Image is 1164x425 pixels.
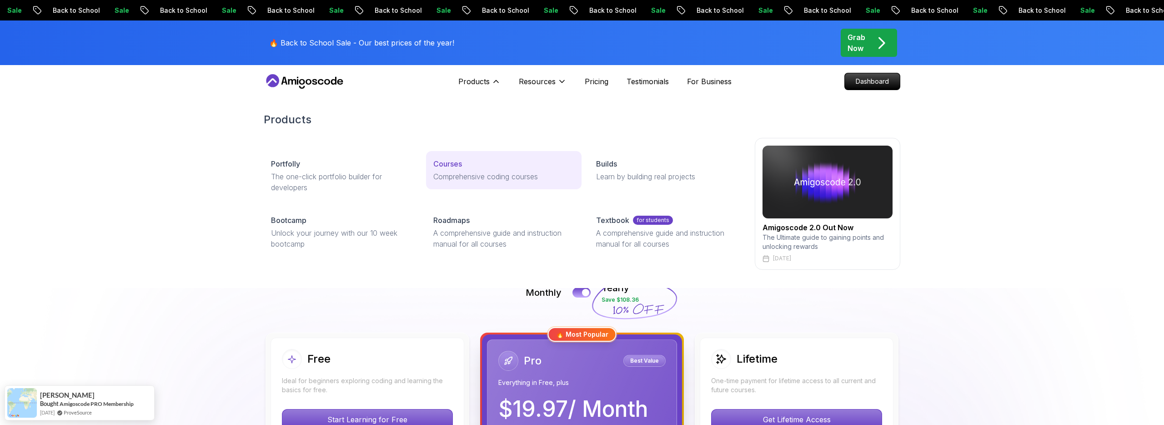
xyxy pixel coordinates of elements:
[596,228,737,249] p: A comprehensive guide and instruction manual for all courses
[537,6,566,15] p: Sale
[845,73,900,90] p: Dashboard
[45,6,107,15] p: Back to School
[904,6,966,15] p: Back to School
[644,6,673,15] p: Sale
[269,37,454,48] p: 🔥 Back to School Sale - Our best prices of the year!
[1073,6,1102,15] p: Sale
[689,6,751,15] p: Back to School
[582,6,644,15] p: Back to School
[755,138,900,270] a: amigoscode 2.0Amigoscode 2.0 Out NowThe Ultimate guide to gaining points and unlocking rewards[DATE]
[966,6,995,15] p: Sale
[596,171,737,182] p: Learn by building real projects
[426,151,581,189] a: CoursesComprehensive coding courses
[1011,6,1073,15] p: Back to School
[282,415,453,424] a: Start Learning for Free
[322,6,351,15] p: Sale
[429,6,458,15] p: Sale
[773,255,791,262] p: [DATE]
[433,171,574,182] p: Comprehensive coding courses
[264,207,419,257] a: BootcampUnlock your journey with our 10 week bootcamp
[433,158,462,169] p: Courses
[215,6,244,15] p: Sale
[848,32,865,54] p: Grab Now
[519,76,556,87] p: Resources
[153,6,215,15] p: Back to School
[307,352,331,366] h2: Free
[498,398,648,420] p: $ 19.97 / Month
[526,286,562,299] p: Monthly
[585,76,608,87] a: Pricing
[687,76,732,87] a: For Business
[524,354,542,368] h2: Pro
[711,376,882,395] p: One-time payment for lifetime access to all current and future courses.
[433,228,574,249] p: A comprehensive guide and instruction manual for all courses
[596,158,617,169] p: Builds
[64,409,92,416] a: ProveSource
[596,215,629,226] p: Textbook
[282,376,453,395] p: Ideal for beginners exploring coding and learning the basics for free.
[264,112,900,127] h2: Products
[367,6,429,15] p: Back to School
[271,215,306,226] p: Bootcamp
[271,171,411,193] p: The one-click portfolio builder for developers
[458,76,501,94] button: Products
[60,400,134,407] a: Amigoscode PRO Membership
[763,233,893,251] p: The Ultimate guide to gaining points and unlocking rewards
[858,6,888,15] p: Sale
[271,228,411,249] p: Unlock your journey with our 10 week bootcamp
[433,215,470,226] p: Roadmaps
[751,6,780,15] p: Sale
[426,207,581,257] a: RoadmapsA comprehensive guide and instruction manual for all courses
[498,378,666,387] p: Everything in Free, plus
[763,146,893,218] img: amigoscode 2.0
[40,391,95,399] span: [PERSON_NAME]
[40,400,59,407] span: Bought
[763,222,893,233] h2: Amigoscode 2.0 Out Now
[589,151,744,189] a: BuildsLearn by building real projects
[264,151,419,200] a: PortfollyThe one-click portfolio builder for developers
[107,6,136,15] p: Sale
[711,415,882,424] a: Get Lifetime Access
[458,76,490,87] p: Products
[40,409,55,416] span: [DATE]
[627,76,669,87] a: Testimonials
[7,388,37,418] img: provesource social proof notification image
[589,207,744,257] a: Textbookfor studentsA comprehensive guide and instruction manual for all courses
[737,352,778,366] h2: Lifetime
[519,76,567,94] button: Resources
[797,6,858,15] p: Back to School
[625,356,664,365] p: Best Value
[271,158,300,169] p: Portfolly
[475,6,537,15] p: Back to School
[260,6,322,15] p: Back to School
[844,73,900,90] a: Dashboard
[633,216,673,225] p: for students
